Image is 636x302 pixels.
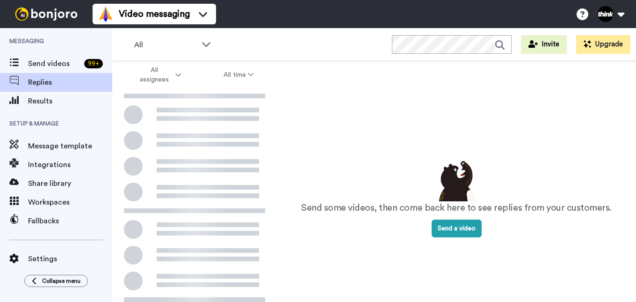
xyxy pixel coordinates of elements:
[42,277,80,285] span: Collapse menu
[576,35,630,54] button: Upgrade
[119,7,190,21] span: Video messaging
[521,35,567,54] button: Invite
[28,253,112,265] span: Settings
[136,66,173,84] span: All assignees
[28,215,112,227] span: Fallbacks
[98,7,113,22] img: vm-color.svg
[433,158,480,201] img: results-emptystates.png
[28,197,112,208] span: Workspaces
[432,225,482,232] a: Send a video
[28,96,112,107] span: Results
[11,7,81,21] img: bj-logo-header-white.svg
[432,220,482,237] button: Send a video
[28,178,112,189] span: Share library
[28,77,112,88] span: Replies
[202,66,275,83] button: All time
[301,201,612,215] p: Send some videos, then come back here to see replies from your customers.
[134,39,197,51] span: All
[28,159,112,170] span: Integrations
[114,62,202,88] button: All assignees
[84,59,103,68] div: 99 +
[24,275,88,287] button: Collapse menu
[28,58,80,69] span: Send videos
[28,140,112,152] span: Message template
